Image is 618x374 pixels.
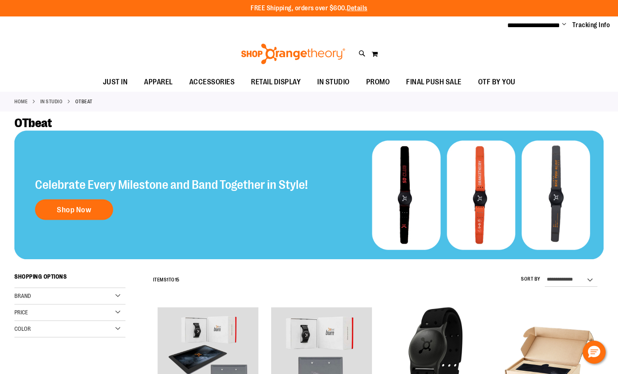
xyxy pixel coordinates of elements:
strong: OTbeat [75,98,93,105]
span: PROMO [366,73,390,91]
label: Sort By [521,276,541,283]
a: Details [347,5,367,12]
h2: Items to [153,274,180,286]
img: Shop Orangetheory [240,44,346,64]
span: 15 [175,277,180,283]
a: Home [14,98,28,105]
a: JUST IN [95,73,136,92]
a: Shop Now [35,200,113,220]
a: ACCESSORIES [181,73,243,92]
a: FINAL PUSH SALE [398,73,470,92]
span: OTbeat [14,116,51,130]
span: Brand [14,293,31,299]
a: IN STUDIO [40,98,63,105]
h2: Celebrate Every Milestone and Band Together in Style! [35,178,308,191]
span: JUST IN [103,73,128,91]
a: OTF BY YOU [470,73,524,92]
a: PROMO [358,73,398,92]
span: Price [14,309,28,316]
a: RETAIL DISPLAY [243,73,309,92]
span: IN STUDIO [317,73,350,91]
button: Account menu [562,21,566,29]
span: RETAIL DISPLAY [251,73,301,91]
span: 1 [167,277,169,283]
a: IN STUDIO [309,73,358,91]
button: Hello, have a question? Let’s chat. [583,341,606,364]
p: FREE Shipping, orders over $600. [251,4,367,13]
span: APPAREL [144,73,173,91]
span: Color [14,325,31,332]
span: OTF BY YOU [478,73,516,91]
strong: Shopping Options [14,269,125,288]
span: FINAL PUSH SALE [406,73,462,91]
a: Tracking Info [572,21,610,30]
span: ACCESSORIES [189,73,235,91]
span: Shop Now [57,205,91,214]
a: APPAREL [136,73,181,92]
